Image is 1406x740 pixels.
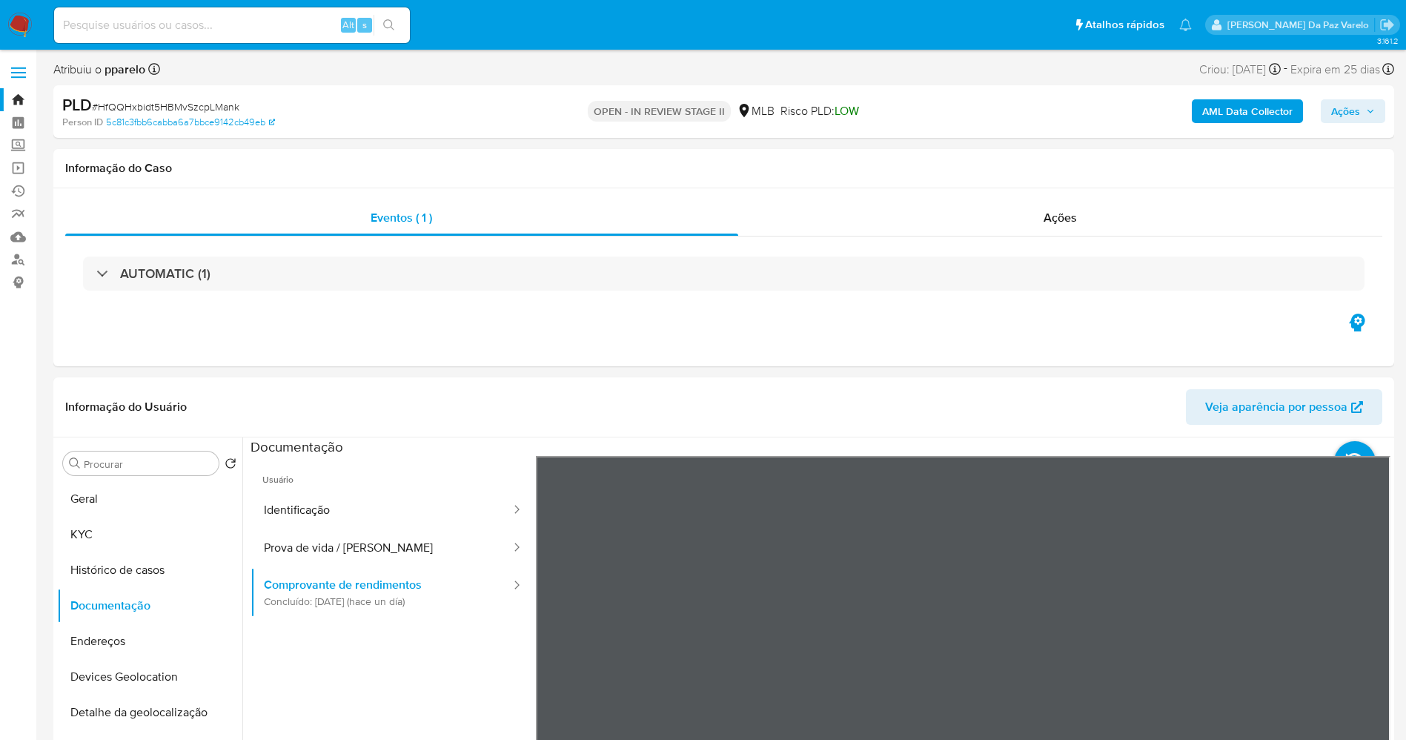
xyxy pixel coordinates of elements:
a: Sair [1379,17,1395,33]
span: LOW [835,102,859,119]
button: search-icon [374,15,404,36]
h1: Informação do Usuário [65,400,187,414]
button: KYC [57,517,242,552]
button: Histórico de casos [57,552,242,588]
b: pparelo [102,61,145,78]
span: Atribuiu o [53,62,145,78]
span: # HfQQHxbidt5HBMvSzcpLMank [92,99,239,114]
span: s [362,18,367,32]
button: Retornar ao pedido padrão [225,457,236,474]
button: Ações [1321,99,1385,123]
div: MLB [737,103,775,119]
span: Alt [342,18,354,32]
b: PLD [62,93,92,116]
button: Endereços [57,624,242,659]
button: Geral [57,481,242,517]
button: AML Data Collector [1192,99,1303,123]
button: Procurar [69,457,81,469]
span: Risco PLD: [780,103,859,119]
b: AML Data Collector [1202,99,1293,123]
span: Expira em 25 dias [1290,62,1380,78]
div: Criou: [DATE] [1199,59,1281,79]
span: Ações [1044,209,1077,226]
span: Veja aparência por pessoa [1205,389,1347,425]
h3: AUTOMATIC (1) [120,265,210,282]
input: Pesquise usuários ou casos... [54,16,410,35]
span: Eventos ( 1 ) [371,209,432,226]
span: Ações [1331,99,1360,123]
span: Atalhos rápidos [1085,17,1164,33]
h1: Informação do Caso [65,161,1382,176]
p: OPEN - IN REVIEW STAGE II [588,101,731,122]
div: AUTOMATIC (1) [83,257,1364,291]
span: - [1284,59,1287,79]
button: Detalhe da geolocalização [57,695,242,730]
input: Procurar [84,457,213,471]
a: 5c81c3fbb6cabba6a7bbce9142cb49eb [106,116,275,129]
button: Veja aparência por pessoa [1186,389,1382,425]
p: patricia.varelo@mercadopago.com.br [1227,18,1374,32]
b: Person ID [62,116,103,129]
a: Notificações [1179,19,1192,31]
button: Documentação [57,588,242,624]
button: Devices Geolocation [57,659,242,695]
